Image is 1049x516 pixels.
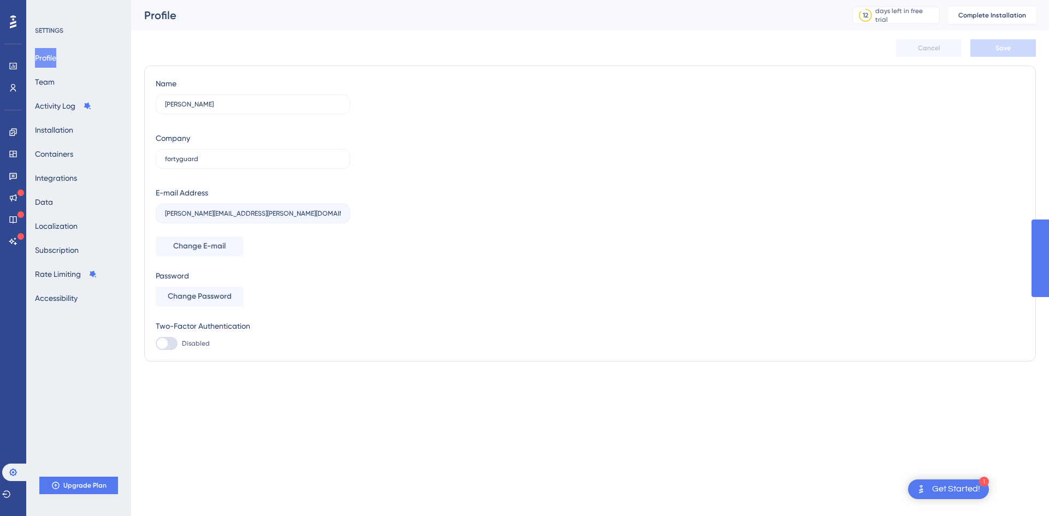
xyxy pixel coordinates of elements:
button: Activity Log [35,96,92,116]
button: Accessibility [35,288,78,308]
input: Name Surname [165,100,341,108]
span: Disabled [182,339,210,348]
div: Company [156,132,190,145]
span: Change E-mail [173,240,226,253]
div: Name [156,77,176,90]
button: Cancel [896,39,962,57]
button: Team [35,72,55,92]
button: Upgrade Plan [39,477,118,494]
button: Integrations [35,168,77,188]
div: days left in free trial [875,7,936,24]
button: Change Password [156,287,243,306]
div: Profile [144,8,825,23]
div: SETTINGS [35,26,123,35]
div: 12 [863,11,868,20]
button: Localization [35,216,78,236]
button: Complete Installation [948,7,1036,24]
button: Save [970,39,1036,57]
button: Profile [35,48,56,68]
span: Cancel [918,44,940,52]
span: Upgrade Plan [63,481,107,490]
img: launcher-image-alternative-text [915,483,928,496]
button: Containers [35,144,73,164]
button: Subscription [35,240,79,260]
div: Open Get Started! checklist, remaining modules: 1 [908,479,989,499]
span: Save [995,44,1011,52]
button: Data [35,192,53,212]
span: Change Password [168,290,232,303]
div: Password [156,269,350,282]
input: E-mail Address [165,210,341,217]
div: E-mail Address [156,186,208,199]
button: Installation [35,120,73,140]
button: Rate Limiting [35,264,97,284]
div: Two-Factor Authentication [156,319,350,333]
iframe: UserGuiding AI Assistant Launcher [1003,473,1036,506]
div: 1 [979,477,989,487]
button: Change E-mail [156,236,243,256]
div: Get Started! [932,483,980,495]
input: Company Name [165,155,341,163]
span: Complete Installation [958,11,1026,20]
